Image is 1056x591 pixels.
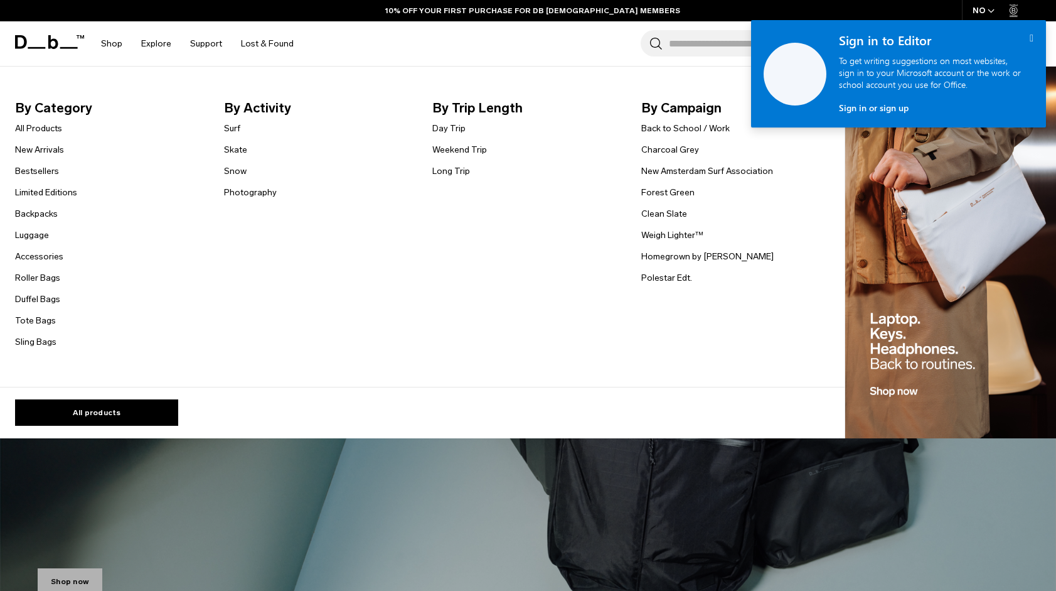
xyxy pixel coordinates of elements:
a: Sling Bags [15,335,56,349]
a: Duffel Bags [15,293,60,306]
a: Luggage [15,229,49,242]
a: Skate [224,143,247,156]
a: New Arrivals [15,143,64,156]
nav: Main Navigation [92,21,303,66]
a: Weigh Lighter™ [641,229,703,242]
a: 10% OFF YOUR FIRST PURCHASE FOR DB [DEMOGRAPHIC_DATA] MEMBERS [385,5,680,16]
span: By Activity [224,98,413,118]
a: Tote Bags [15,314,56,327]
a: Polestar Edt. [641,271,692,285]
a: Lost & Found [241,21,294,66]
a: Backpacks [15,207,58,220]
a: Day Trip [432,122,466,135]
a: Surf [224,122,240,135]
a: Back to School / Work [641,122,730,135]
a: New Amsterdam Surf Association [641,165,773,178]
a: Bestsellers [15,165,59,178]
a: Charcoal Grey [641,143,699,156]
span: By Trip Length [432,98,621,118]
a: Explore [141,21,171,66]
a: Long Trip [432,165,470,178]
a: Support [190,21,222,66]
img: Db [845,67,1056,439]
span: By Category [15,98,204,118]
a: Weekend Trip [432,143,487,156]
a: Roller Bags [15,271,60,285]
a: Clean Slate [641,207,687,220]
a: Limited Editions [15,186,77,199]
a: Shop [101,21,122,66]
a: Forest Green [641,186,695,199]
a: Accessories [15,250,63,263]
a: Photography [224,186,277,199]
a: Snow [224,165,247,178]
span: By Campaign [641,98,830,118]
a: All products [15,399,178,426]
a: All Products [15,122,62,135]
a: Homegrown by [PERSON_NAME] [641,250,774,263]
